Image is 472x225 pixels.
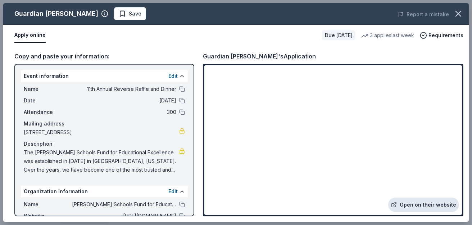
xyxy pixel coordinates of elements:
[24,140,185,148] div: Description
[14,52,194,61] div: Copy and paste your information:
[114,7,146,20] button: Save
[168,187,178,196] button: Edit
[72,96,176,105] span: [DATE]
[21,186,188,197] div: Organization information
[420,31,463,40] button: Requirements
[361,31,414,40] div: 3 applies last week
[24,200,72,209] span: Name
[24,119,185,128] div: Mailing address
[72,85,176,93] span: 11th Annual Reverse Raffle and Dinner
[72,108,176,116] span: 300
[203,52,316,61] div: Guardian [PERSON_NAME]'s Application
[428,31,463,40] span: Requirements
[24,212,72,220] span: Website
[322,30,355,40] div: Due [DATE]
[388,198,459,212] a: Open on their website
[21,70,188,82] div: Event information
[72,212,176,220] span: [URL][DOMAIN_NAME]
[24,85,72,93] span: Name
[24,108,72,116] span: Attendance
[14,8,98,19] div: Guardian [PERSON_NAME]
[72,200,176,209] span: [PERSON_NAME] Schools Fund for Educational Excellence
[168,72,178,80] button: Edit
[24,128,179,137] span: [STREET_ADDRESS]
[14,28,46,43] button: Apply online
[24,148,179,174] span: The [PERSON_NAME] Schools Fund for Educational Excellence was established in [DATE] in [GEOGRAPHI...
[129,9,141,18] span: Save
[24,96,72,105] span: Date
[398,10,449,19] button: Report a mistake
